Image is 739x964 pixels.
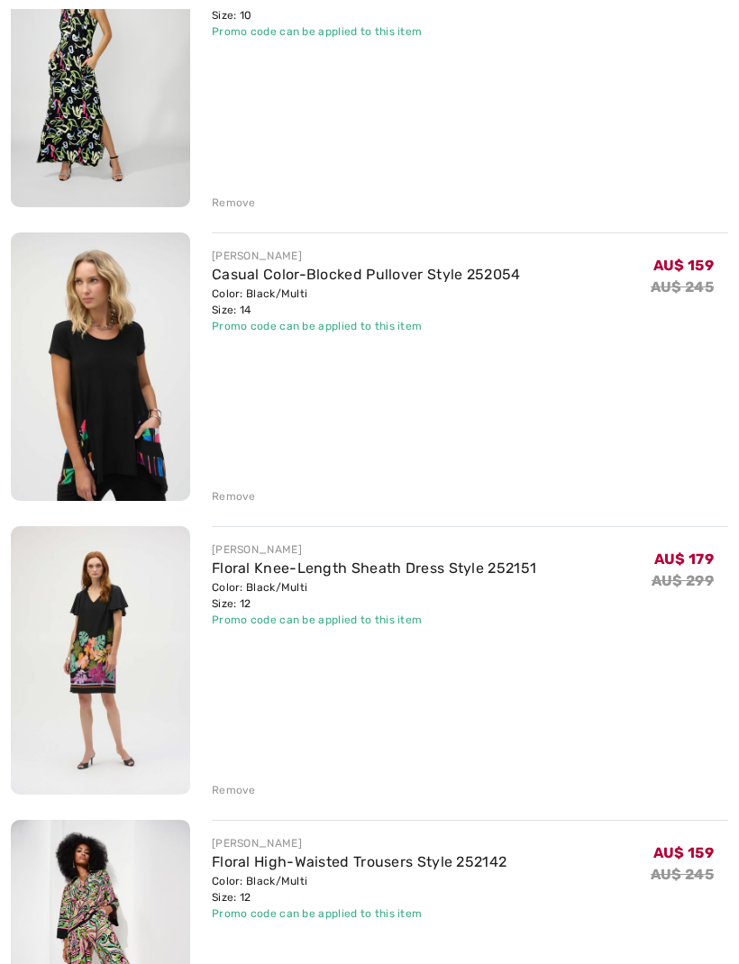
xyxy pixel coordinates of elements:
a: Floral Knee-Length Sheath Dress Style 252151 [212,559,536,577]
span: AU$ 159 [653,844,714,861]
div: [PERSON_NAME] [212,835,506,851]
div: Color: Black/Multi Size: 12 [212,873,506,905]
s: AU$ 299 [652,572,714,589]
span: AU$ 159 [653,257,714,274]
a: Floral High-Waisted Trousers Style 252142 [212,853,506,870]
div: Color: Black/Multi Size: 14 [212,286,521,318]
img: Floral Knee-Length Sheath Dress Style 252151 [11,526,190,795]
div: [PERSON_NAME] [212,541,536,558]
div: Remove [212,782,256,798]
div: Remove [212,195,256,211]
a: Casual Color-Blocked Pullover Style 252054 [212,266,521,283]
s: AU$ 245 [651,866,714,883]
div: Color: Black/Multi Size: 12 [212,579,536,612]
s: AU$ 245 [651,278,714,296]
div: Promo code can be applied to this item [212,318,521,334]
span: AU$ 179 [654,550,714,568]
img: Casual Color-Blocked Pullover Style 252054 [11,232,190,501]
div: Promo code can be applied to this item [212,23,527,40]
div: [PERSON_NAME] [212,248,521,264]
div: Promo code can be applied to this item [212,905,506,922]
div: Remove [212,488,256,505]
div: Promo code can be applied to this item [212,612,536,628]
